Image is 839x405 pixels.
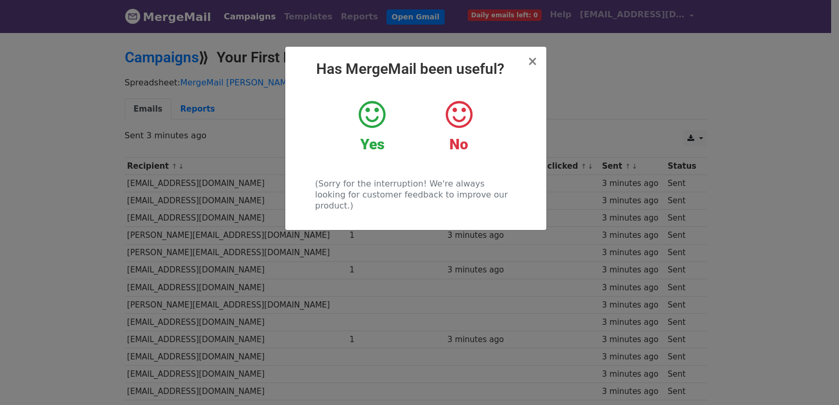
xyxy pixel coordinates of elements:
span: × [527,54,537,69]
p: (Sorry for the interruption! We're always looking for customer feedback to improve our product.) [315,178,516,211]
a: No [423,99,494,154]
h2: Has MergeMail been useful? [294,60,538,78]
strong: Yes [360,136,384,153]
a: Yes [337,99,407,154]
button: Close [527,55,537,68]
strong: No [449,136,468,153]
